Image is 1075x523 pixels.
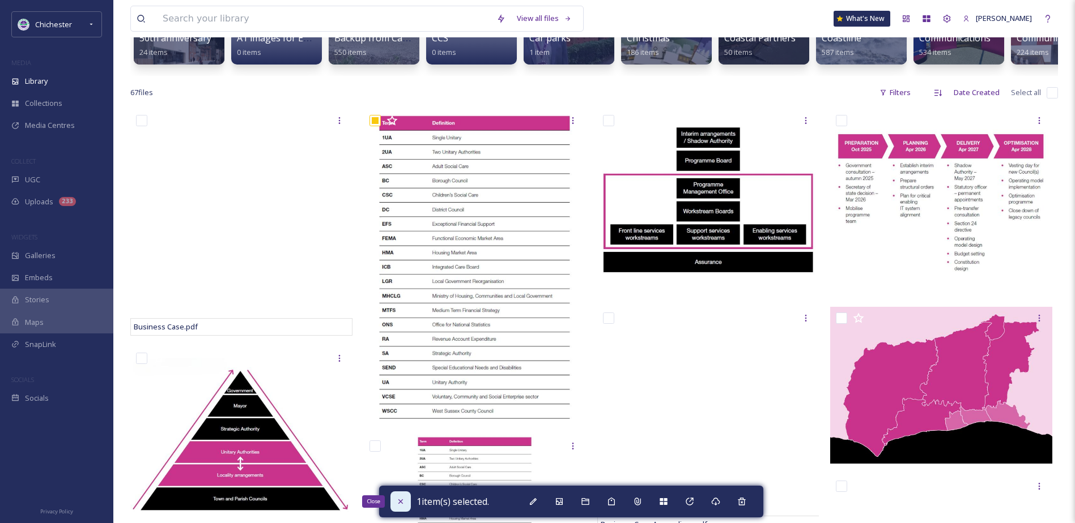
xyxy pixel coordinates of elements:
[157,6,491,31] input: Search your library
[334,47,367,57] span: 550 items
[139,32,211,44] span: 50th anniversary
[11,233,37,241] span: WIDGETS
[11,375,34,384] span: SOCIALS
[957,7,1038,29] a: [PERSON_NAME]
[40,504,73,517] a: Privacy Policy
[822,47,854,57] span: 587 items
[25,317,44,328] span: Maps
[40,508,73,515] span: Privacy Policy
[139,47,168,57] span: 24 items
[948,82,1005,104] div: Date Created
[134,321,198,332] span: Business Case.pdf
[724,47,753,57] span: 50 items
[237,32,339,44] span: A1 images for EPH walls
[919,32,991,44] span: Communications
[511,7,577,29] a: View all files
[830,109,1052,295] img: Implementation, section 6.2 (2).jpg
[25,76,48,87] span: Library
[432,47,456,57] span: 0 items
[25,272,53,283] span: Embeds
[627,47,659,57] span: 186 items
[529,47,550,57] span: 1 item
[25,196,53,207] span: Uploads
[130,87,153,98] span: 67 file s
[11,58,31,67] span: MEDIA
[25,393,49,404] span: Socials
[25,120,75,131] span: Media Centres
[25,339,56,350] span: SnapLink
[1011,87,1041,98] span: Select all
[432,32,448,44] span: CCS
[364,109,586,423] img: Glossary of terms .jpg
[25,174,40,185] span: UGC
[35,19,72,29] span: Chichester
[334,32,424,44] span: Backup from Camera
[830,307,1052,464] img: LGR_2506 Shaping West Sussex Map_Reduced.jpg
[11,157,36,165] span: COLLECT
[529,32,571,44] span: Car parks
[25,294,49,305] span: Stories
[25,250,56,261] span: Galleries
[1017,47,1049,57] span: 224 items
[834,11,890,27] a: What's New
[919,47,951,57] span: 534 items
[25,98,62,109] span: Collections
[59,197,76,206] div: 233
[18,19,29,30] img: Logo_of_Chichester_District_Council.png
[874,82,916,104] div: Filters
[724,32,796,44] span: Coastal Partners
[237,47,261,57] span: 0 items
[417,495,489,508] span: 1 item(s) selected.
[627,32,670,44] span: Christmas
[362,495,385,508] div: Close
[1017,32,1073,44] span: Communities
[976,13,1032,23] span: [PERSON_NAME]
[822,32,861,44] span: Coastline
[597,109,819,295] img: Implementation, section 6.2.jpg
